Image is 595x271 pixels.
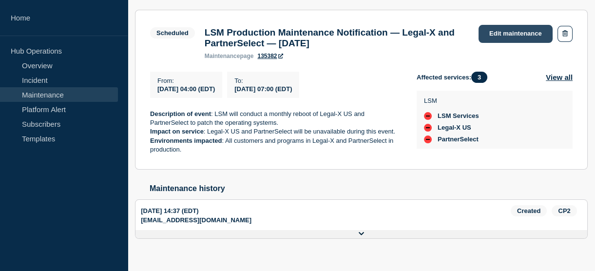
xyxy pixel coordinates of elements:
p: : LSM will conduct a monthly reboot of Legal-X US and PartnerSelect to patch the operating systems. [150,110,401,128]
strong: Environments impacted [150,137,222,144]
span: Scheduled [150,27,195,39]
p: : All customers and programs in Legal-X and PartnerSelect in production. [150,136,401,155]
span: CP2 [552,205,576,216]
span: Affected services: [417,72,492,83]
strong: Description of event [150,110,211,117]
h2: Maintenance history [150,184,588,193]
span: [DATE] 07:00 (EDT) [234,85,292,93]
p: To : [234,77,292,84]
strong: Impact on service [150,128,204,135]
span: [DATE] 04:00 (EDT) [157,85,215,93]
span: 3 [471,72,487,83]
p: page [205,53,254,59]
p: [EMAIL_ADDRESS][DOMAIN_NAME] [141,216,251,224]
span: maintenance [205,53,240,59]
p: LSM [424,97,479,104]
p: From : [157,77,215,84]
span: Created [511,205,547,216]
span: PartnerSelect [438,135,479,143]
span: Legal-X US [438,124,471,132]
div: down [424,135,432,143]
a: 135382 [257,53,283,59]
button: View all [546,72,573,83]
span: LSM Services [438,112,479,120]
h3: LSM Production Maintenance Notification — Legal-X and PartnerSelect — [DATE] [205,27,469,49]
div: down [424,124,432,132]
a: Edit maintenance [479,25,553,43]
p: : Legal-X US and PartnerSelect will be unavailable during this event. [150,127,401,136]
div: down [424,112,432,120]
div: [DATE] 14:37 (EDT) [141,205,511,216]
